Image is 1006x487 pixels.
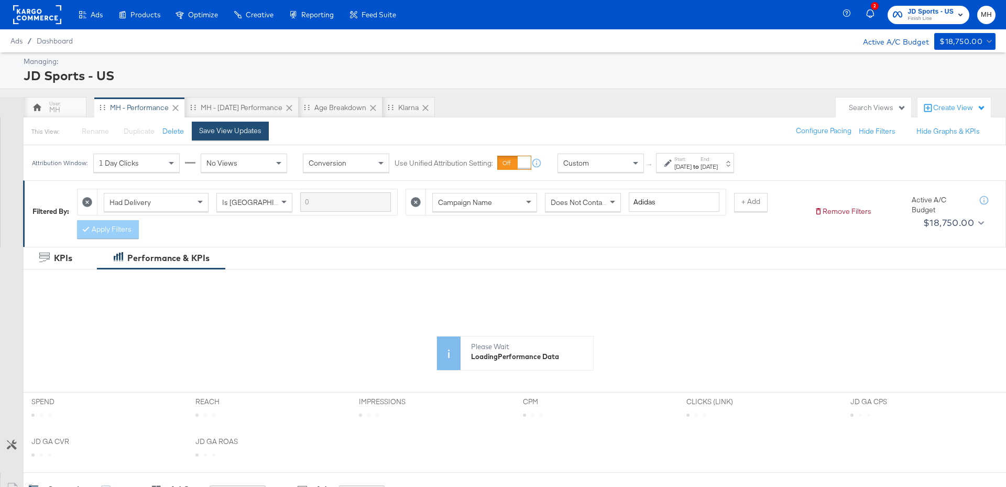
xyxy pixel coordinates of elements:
[907,6,954,17] span: JD Sports - US
[398,103,419,113] div: Klarna
[99,158,139,168] span: 1 Day Clicks
[438,198,492,207] span: Campaign Name
[110,103,169,113] div: MH - Performance
[110,198,151,207] span: Had Delivery
[127,252,210,264] div: Performance & KPIs
[130,10,160,19] span: Products
[977,6,996,24] button: MH
[23,37,37,45] span: /
[965,444,975,469] text: Percent
[989,457,998,469] text: ROI
[674,163,692,171] div: [DATE]
[923,215,974,231] div: $18,750.00
[934,33,996,50] button: $18,750.00
[919,214,986,231] button: $18,750.00
[939,35,982,48] div: $18,750.00
[849,103,906,113] div: Search Views
[124,126,155,136] span: Duplicate
[301,10,334,19] span: Reporting
[37,37,73,45] a: Dashboard
[31,392,47,402] div: KPIs
[304,104,310,110] div: Drag to reorder tab
[645,163,655,167] span: ↑
[246,10,274,19] span: Creative
[100,104,105,110] div: Drag to reorder tab
[82,126,109,136] span: Rename
[912,195,969,214] div: Active A/C Budget
[31,159,88,167] div: Attribution Window:
[10,37,23,45] span: Ads
[674,156,692,163] label: Start:
[300,192,391,212] input: Enter a search term
[362,10,396,19] span: Feed Suite
[309,158,346,168] span: Conversion
[907,15,954,23] span: Finish Line
[199,126,261,136] div: Save View Updates
[162,126,184,136] button: Delete
[201,103,282,113] div: MH - [DATE] Performance
[54,252,72,264] div: KPIs
[190,104,196,110] div: Drag to reorder tab
[888,6,969,24] button: JD Sports - USFinish Line
[701,156,718,163] label: End:
[871,2,879,10] div: 2
[981,9,991,21] span: MH
[734,193,768,212] button: + Add
[629,192,719,212] input: Enter a search term
[789,122,859,140] button: Configure Pacing
[31,127,59,136] div: This View:
[859,126,895,136] button: Hide Filters
[188,10,218,19] span: Optimize
[814,207,871,217] button: Remove Filters
[933,103,986,113] div: Create View
[701,163,718,171] div: [DATE]
[865,5,882,25] button: 2
[24,67,993,84] div: JD Sports - US
[32,207,69,217] div: Filtered By:
[918,442,927,469] text: Delivery
[692,163,701,170] strong: to
[91,10,103,19] span: Ads
[563,158,589,168] span: Custom
[916,126,980,136] button: Hide Graphs & KPIs
[222,198,302,207] span: Is [GEOGRAPHIC_DATA]
[206,158,237,168] span: No Views
[24,57,993,67] div: Managing:
[852,33,929,49] div: Active A/C Budget
[388,104,393,110] div: Drag to reorder tab
[192,122,269,140] button: Save View Updates
[314,103,366,113] div: Age Breakdown
[49,105,60,115] div: MH
[942,445,951,469] text: Actions
[395,158,493,168] label: Use Unified Attribution Setting:
[551,198,608,207] span: Does Not Contain
[894,423,904,469] text: Amount (USD)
